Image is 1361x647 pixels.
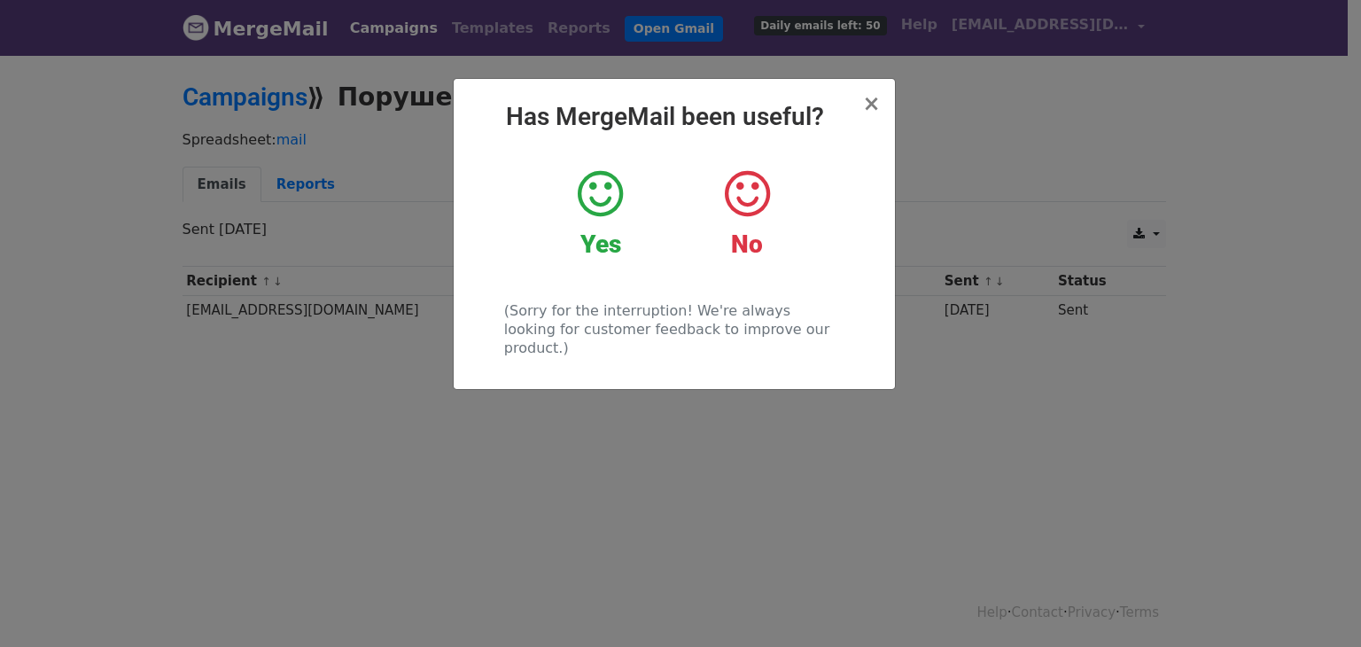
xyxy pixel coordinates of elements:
a: Yes [541,168,660,260]
span: × [862,91,880,116]
a: No [687,168,806,260]
strong: Yes [580,230,621,259]
strong: No [731,230,763,259]
h2: Has MergeMail been useful? [468,102,881,132]
p: (Sorry for the interruption! We're always looking for customer feedback to improve our product.) [504,301,844,357]
button: Close [862,93,880,114]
